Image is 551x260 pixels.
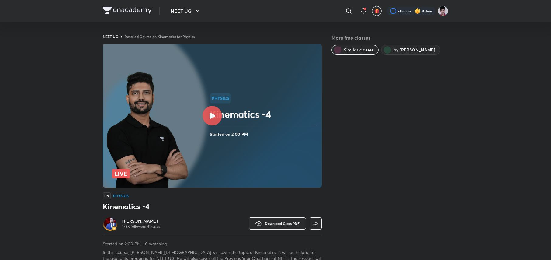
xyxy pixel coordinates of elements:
span: Similar classes [344,47,373,53]
button: Download Class PDF [249,217,306,230]
h2: Kinematics -4 [210,108,319,120]
img: Company Logo [103,7,152,14]
span: Download Class PDF [265,221,300,226]
img: badge [112,226,116,230]
img: streak [414,8,421,14]
a: NEET UG [103,34,118,39]
h4: Started on 2:00 PM [210,130,319,138]
a: Detailed Course on Kinematics for Physics [124,34,195,39]
button: avatar [372,6,382,16]
h4: Physics [113,194,129,198]
h3: Kinematics -4 [103,202,322,211]
button: Similar classes [331,45,379,55]
a: [PERSON_NAME] [122,218,160,224]
h5: More free classes [331,34,448,41]
img: Avatar [104,217,116,230]
a: Company Logo [103,7,152,16]
span: EN [103,192,111,199]
button: by Prateek Jain [381,45,440,55]
a: Avatarbadge [103,216,117,231]
span: by Prateek Jain [393,47,435,53]
p: Started on 2:00 PM • 0 watching [103,241,322,247]
img: Alok Mishra [438,6,448,16]
p: 178K followers • Physics [122,224,160,229]
img: avatar [374,8,379,14]
button: NEET UG [167,5,205,17]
